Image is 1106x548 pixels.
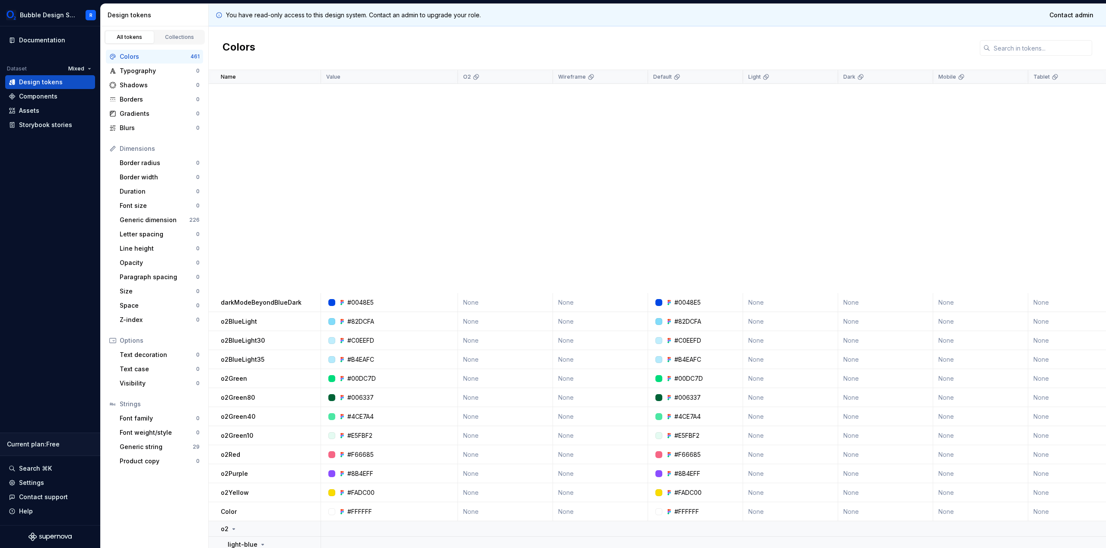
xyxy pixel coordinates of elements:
td: None [933,464,1028,483]
div: 0 [196,415,200,422]
p: Default [653,73,672,80]
p: Tablet [1033,73,1050,80]
td: None [743,331,838,350]
div: 0 [196,202,200,209]
a: Documentation [5,33,95,47]
div: Font weight/style [120,428,196,437]
div: Border radius [120,159,196,167]
span: Contact admin [1049,11,1093,19]
p: o2Purple [221,469,248,478]
td: None [838,445,933,464]
td: None [458,483,553,502]
div: 0 [196,96,200,103]
td: None [933,312,1028,331]
div: #0048E5 [347,298,374,307]
a: Product copy0 [116,454,203,468]
p: Dark [843,73,855,80]
div: Z-index [120,315,196,324]
div: #00DC7D [674,374,703,383]
div: Opacity [120,258,196,267]
div: #C0EEFD [347,336,374,345]
td: None [838,388,933,407]
td: None [458,369,553,388]
td: None [458,331,553,350]
div: Space [120,301,196,310]
div: 0 [196,245,200,252]
a: Assets [5,104,95,118]
div: Help [19,507,33,516]
div: 0 [196,110,200,117]
td: None [838,369,933,388]
td: None [458,445,553,464]
td: None [743,483,838,502]
button: Contact support [5,490,95,504]
div: Generic string [120,443,193,451]
td: None [458,350,553,369]
td: None [933,293,1028,312]
a: Duration0 [116,185,203,198]
td: None [743,407,838,426]
div: #C0EEFD [674,336,701,345]
td: None [743,369,838,388]
a: Font family0 [116,411,203,425]
td: None [838,426,933,445]
div: Line height [120,244,196,253]
button: Search ⌘K [5,462,95,475]
a: Opacity0 [116,256,203,270]
td: None [553,369,648,388]
td: None [553,407,648,426]
a: Border radius0 [116,156,203,170]
div: Borders [120,95,196,104]
div: 0 [196,67,200,74]
td: None [458,407,553,426]
td: None [838,350,933,369]
div: 0 [196,259,200,266]
div: #4CE7A4 [674,412,701,421]
div: Size [120,287,196,296]
div: 0 [196,380,200,387]
td: None [553,464,648,483]
a: Generic string29 [116,440,203,454]
td: None [743,293,838,312]
div: #B4EAFC [347,355,374,364]
td: None [458,293,553,312]
p: Color [221,507,237,516]
a: Gradients0 [106,107,203,121]
div: #FFFFFF [347,507,372,516]
td: None [553,312,648,331]
td: None [553,445,648,464]
p: Light [748,73,761,80]
button: Mixed [64,63,95,75]
input: Search in tokens... [990,40,1092,56]
div: All tokens [108,34,151,41]
button: Help [5,504,95,518]
td: None [933,331,1028,350]
td: None [553,350,648,369]
div: 0 [196,316,200,323]
td: None [553,388,648,407]
div: Letter spacing [120,230,196,239]
td: None [933,483,1028,502]
div: #B4EAFC [674,355,701,364]
h2: Colors [222,40,255,56]
td: None [838,502,933,521]
div: 0 [196,159,200,166]
td: None [743,426,838,445]
div: Current plan : Free [7,440,93,449]
div: 0 [196,188,200,195]
td: None [553,293,648,312]
div: Colors [120,52,191,61]
td: None [933,369,1028,388]
a: Line height0 [116,242,203,255]
div: 0 [196,302,200,309]
a: Shadows0 [106,78,203,92]
div: 0 [196,288,200,295]
div: 29 [193,443,200,450]
td: None [743,464,838,483]
p: Value [326,73,340,80]
p: O2 [463,73,471,80]
td: None [933,350,1028,369]
a: Design tokens [5,75,95,89]
div: 0 [196,366,200,373]
td: None [838,464,933,483]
